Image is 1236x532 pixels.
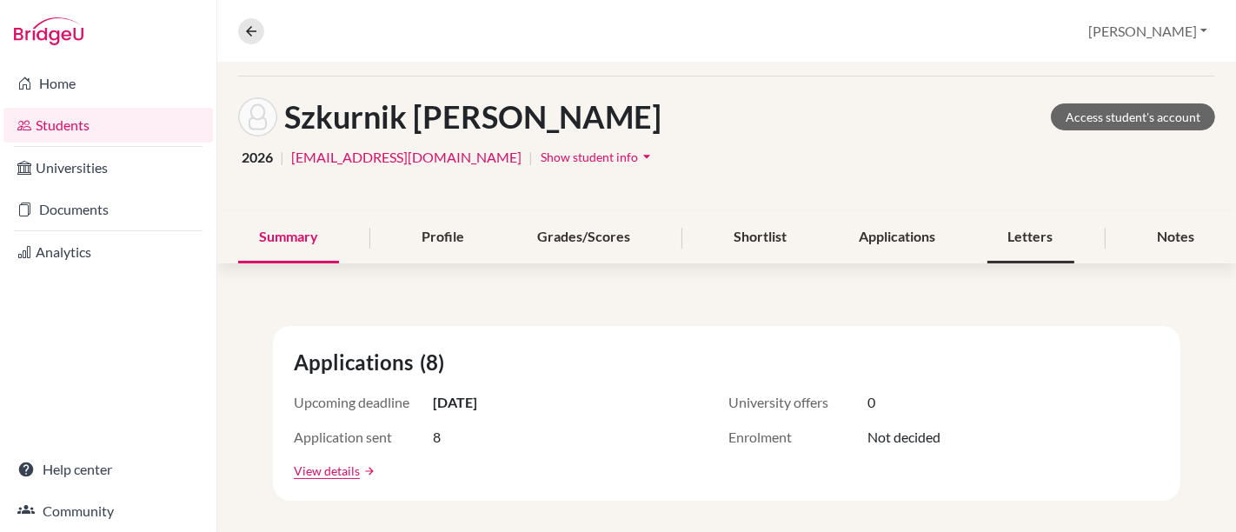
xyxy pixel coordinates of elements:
[294,347,420,378] span: Applications
[291,147,522,168] a: [EMAIL_ADDRESS][DOMAIN_NAME]
[433,427,441,448] span: 8
[713,212,807,263] div: Shortlist
[294,462,360,480] a: View details
[294,392,433,413] span: Upcoming deadline
[3,452,213,487] a: Help center
[3,108,213,143] a: Students
[838,212,956,263] div: Applications
[540,143,656,170] button: Show student infoarrow_drop_down
[14,17,83,45] img: Bridge-U
[528,147,533,168] span: |
[1051,103,1215,130] a: Access student's account
[541,150,638,164] span: Show student info
[728,427,867,448] span: Enrolment
[238,212,339,263] div: Summary
[3,235,213,269] a: Analytics
[1080,15,1215,48] button: [PERSON_NAME]
[3,494,213,529] a: Community
[360,465,375,477] a: arrow_forward
[1136,212,1215,263] div: Notes
[433,392,477,413] span: [DATE]
[3,192,213,227] a: Documents
[987,212,1074,263] div: Letters
[401,212,485,263] div: Profile
[420,347,451,378] span: (8)
[867,427,940,448] span: Not decided
[3,66,213,101] a: Home
[516,212,651,263] div: Grades/Scores
[284,98,661,136] h1: Szkurnik [PERSON_NAME]
[294,427,433,448] span: Application sent
[238,97,277,136] img: Victor Alberto Szkurnik DoRio's avatar
[728,392,867,413] span: University offers
[638,148,655,165] i: arrow_drop_down
[242,147,273,168] span: 2026
[867,392,875,413] span: 0
[280,147,284,168] span: |
[3,150,213,185] a: Universities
